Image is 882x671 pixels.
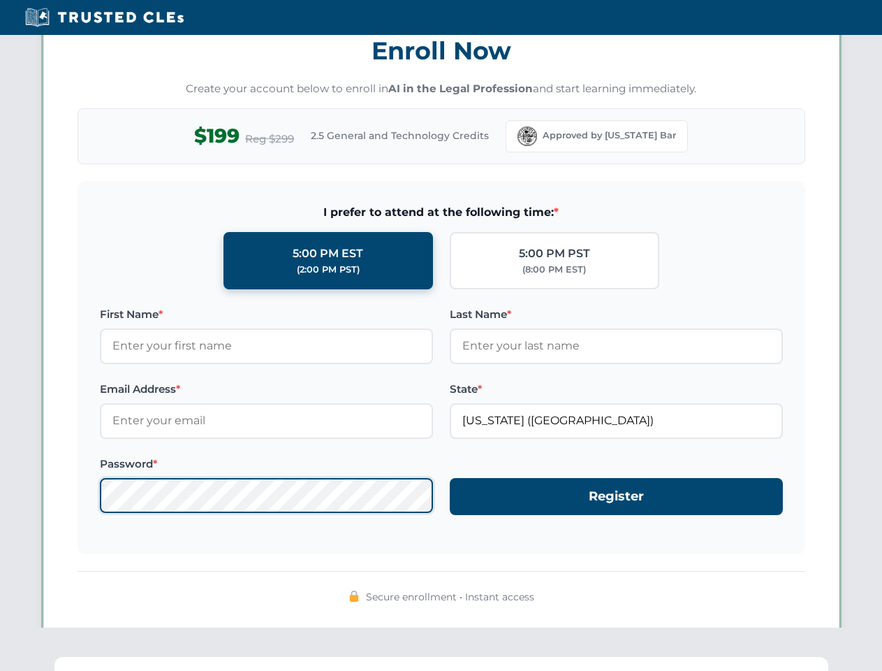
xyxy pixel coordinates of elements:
[100,403,433,438] input: Enter your email
[78,29,805,73] h3: Enroll Now
[450,306,783,323] label: Last Name
[366,589,534,605] span: Secure enrollment • Instant access
[100,306,433,323] label: First Name
[543,129,676,143] span: Approved by [US_STATE] Bar
[245,131,294,147] span: Reg $299
[522,263,586,277] div: (8:00 PM EST)
[519,245,590,263] div: 5:00 PM PST
[450,403,783,438] input: Florida (FL)
[100,456,433,472] label: Password
[100,381,433,398] label: Email Address
[311,128,489,143] span: 2.5 General and Technology Credits
[194,120,240,152] span: $199
[388,82,533,95] strong: AI in the Legal Profession
[450,381,783,398] label: State
[21,7,188,28] img: Trusted CLEs
[517,127,537,146] img: Florida Bar
[100,329,433,363] input: Enter your first name
[78,81,805,97] p: Create your account below to enroll in and start learning immediately.
[450,329,783,363] input: Enter your last name
[100,203,783,222] span: I prefer to attend at the following time:
[297,263,360,277] div: (2:00 PM PST)
[293,245,363,263] div: 5:00 PM EST
[348,591,360,602] img: 🔒
[450,478,783,515] button: Register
